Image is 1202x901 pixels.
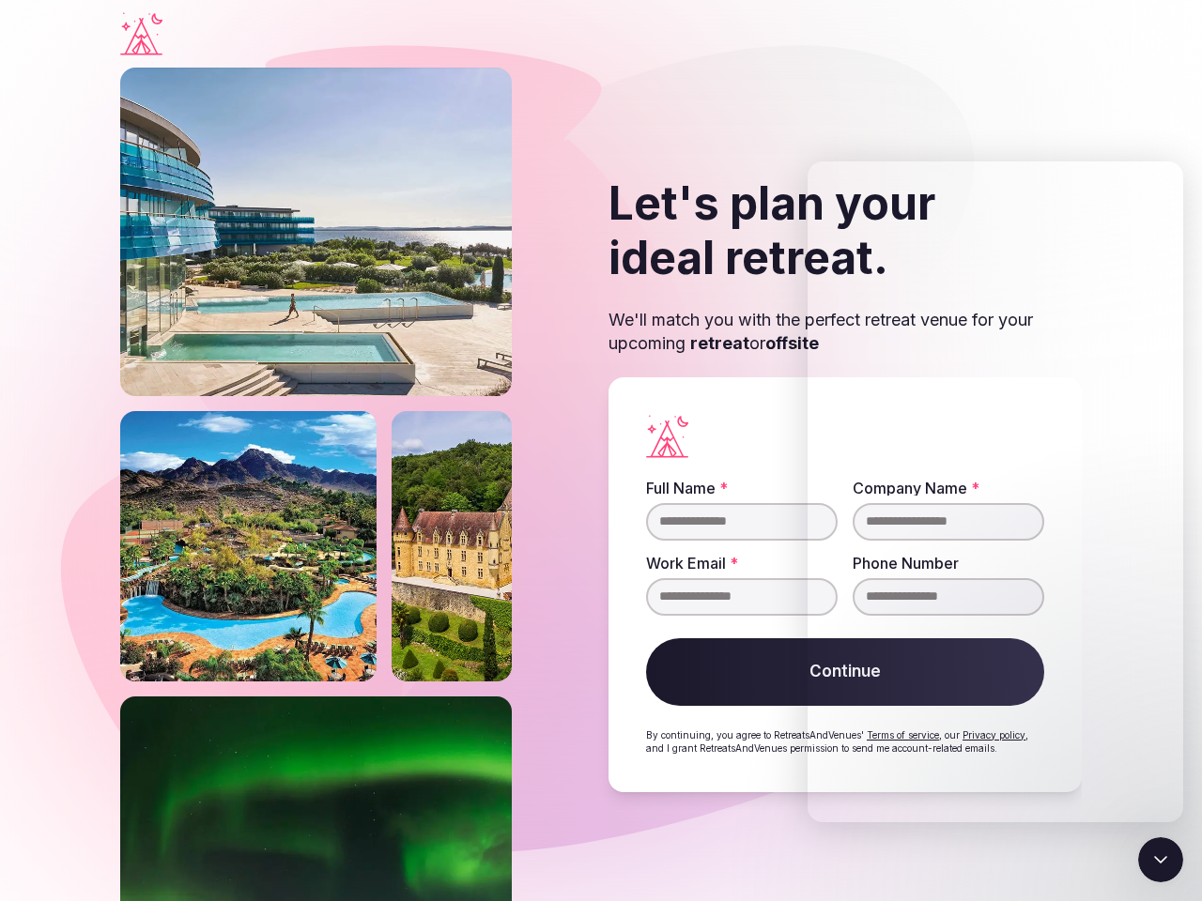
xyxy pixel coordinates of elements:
iframe: Intercom live chat [1138,837,1183,882]
label: Full Name [646,481,838,496]
button: Continue [646,638,1044,706]
label: Work Email [646,556,838,571]
p: We'll match you with the perfect retreat venue for your upcoming or [609,308,1082,355]
img: Phoenix river ranch resort [120,411,377,681]
h2: Let's plan your ideal retreat. [609,176,1082,284]
img: Falkensteiner outdoor resort with pools [120,68,512,396]
strong: offsite [765,333,819,353]
img: Castle on a slope [392,411,512,681]
iframe: Intercom live chat [808,161,1183,822]
a: Visit the homepage [120,12,162,55]
p: By continuing, you agree to RetreatsAndVenues' , our , and I grant RetreatsAndVenues permission t... [646,728,1044,755]
strong: retreat [690,333,749,353]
